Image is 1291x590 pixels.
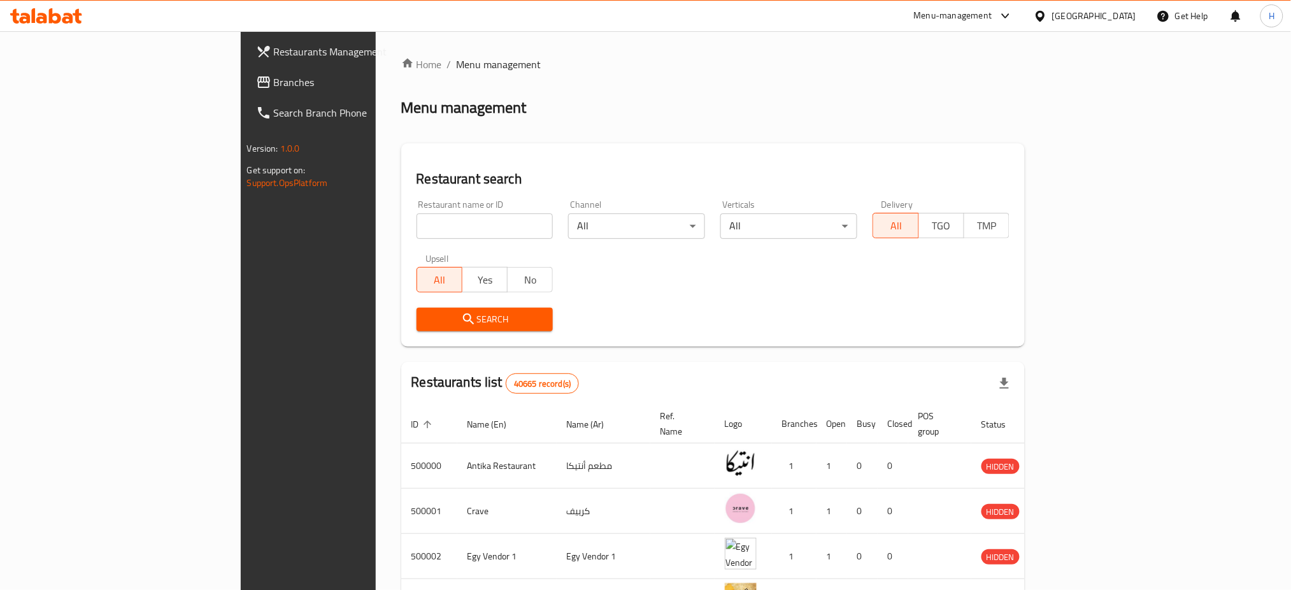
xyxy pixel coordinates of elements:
[247,175,328,191] a: Support.OpsPlatform
[274,44,446,59] span: Restaurants Management
[557,489,650,534] td: كرييف
[914,8,992,24] div: Menu-management
[878,489,908,534] td: 0
[280,140,300,157] span: 1.0.0
[462,267,508,292] button: Yes
[467,417,524,432] span: Name (En)
[720,213,857,239] div: All
[847,489,878,534] td: 0
[425,254,449,263] label: Upsell
[981,417,1023,432] span: Status
[506,373,579,394] div: Total records count
[878,443,908,489] td: 0
[274,105,446,120] span: Search Branch Phone
[847,405,878,443] th: Busy
[457,534,557,579] td: Egy Vendor 1
[725,493,757,524] img: Crave
[467,271,503,289] span: Yes
[507,267,553,292] button: No
[427,312,543,327] span: Search
[981,550,1020,565] span: HIDDEN
[725,538,757,570] img: Egy Vendor 1
[247,140,278,157] span: Version:
[772,443,817,489] td: 1
[847,443,878,489] td: 0
[557,443,650,489] td: مطعم أنتيكا
[417,267,462,292] button: All
[417,213,553,239] input: Search for restaurant name or ID..
[274,75,446,90] span: Branches
[847,534,878,579] td: 0
[878,217,913,235] span: All
[725,447,757,479] img: Antika Restaurant
[918,213,964,238] button: TGO
[878,405,908,443] th: Closed
[1269,9,1274,23] span: H
[817,443,847,489] td: 1
[401,97,527,118] h2: Menu management
[411,417,436,432] span: ID
[567,417,621,432] span: Name (Ar)
[246,97,457,128] a: Search Branch Phone
[881,200,913,209] label: Delivery
[981,459,1020,474] span: HIDDEN
[457,443,557,489] td: Antika Restaurant
[660,408,699,439] span: Ref. Name
[817,534,847,579] td: 1
[457,57,541,72] span: Menu management
[1052,9,1136,23] div: [GEOGRAPHIC_DATA]
[772,489,817,534] td: 1
[969,217,1004,235] span: TMP
[981,505,1020,519] span: HIDDEN
[878,534,908,579] td: 0
[457,489,557,534] td: Crave
[401,57,1025,72] nav: breadcrumb
[817,489,847,534] td: 1
[417,169,1010,189] h2: Restaurant search
[924,217,959,235] span: TGO
[557,534,650,579] td: Egy Vendor 1
[247,162,306,178] span: Get support on:
[772,405,817,443] th: Branches
[918,408,956,439] span: POS group
[981,459,1020,474] div: HIDDEN
[989,368,1020,399] div: Export file
[417,308,553,331] button: Search
[246,36,457,67] a: Restaurants Management
[411,373,580,394] h2: Restaurants list
[246,67,457,97] a: Branches
[715,405,772,443] th: Logo
[873,213,918,238] button: All
[506,378,578,390] span: 40665 record(s)
[568,213,705,239] div: All
[772,534,817,579] td: 1
[422,271,457,289] span: All
[513,271,548,289] span: No
[817,405,847,443] th: Open
[964,213,1009,238] button: TMP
